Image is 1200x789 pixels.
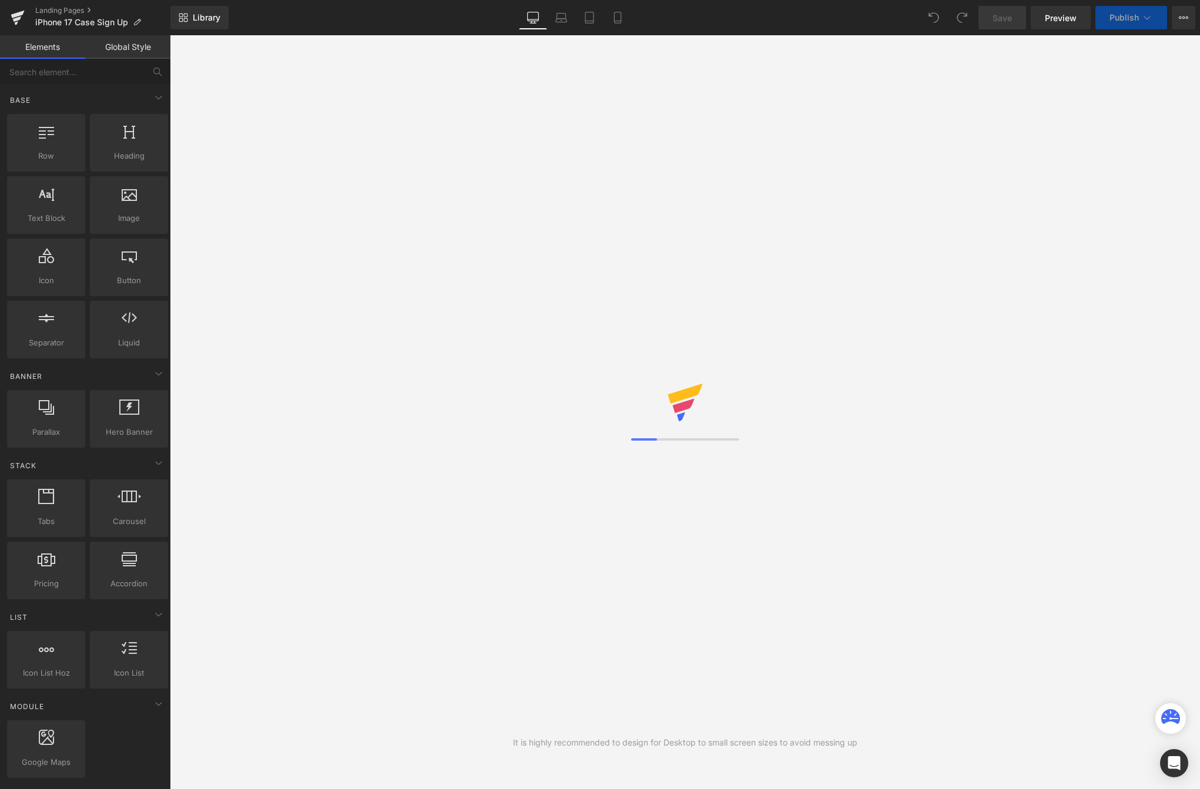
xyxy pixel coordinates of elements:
[575,6,604,29] a: Tablet
[170,6,229,29] a: New Library
[9,371,43,382] span: Banner
[922,6,946,29] button: Undo
[85,35,170,59] a: Global Style
[11,515,82,528] span: Tabs
[9,701,45,712] span: Module
[93,337,165,349] span: Liquid
[1172,6,1195,29] button: More
[11,756,82,768] span: Google Maps
[11,212,82,224] span: Text Block
[93,150,165,162] span: Heading
[604,6,632,29] a: Mobile
[11,337,82,349] span: Separator
[11,150,82,162] span: Row
[519,6,547,29] a: Desktop
[93,515,165,528] span: Carousel
[9,460,38,471] span: Stack
[193,12,220,23] span: Library
[1095,6,1167,29] button: Publish
[93,212,165,224] span: Image
[35,18,128,27] span: iPhone 17 Case Sign Up
[93,667,165,679] span: Icon List
[513,736,857,749] div: It is highly recommended to design for Desktop to small screen sizes to avoid messing up
[93,426,165,438] span: Hero Banner
[547,6,575,29] a: Laptop
[9,612,29,623] span: List
[11,274,82,287] span: Icon
[1031,6,1091,29] a: Preview
[11,667,82,679] span: Icon List Hoz
[1110,13,1139,22] span: Publish
[11,578,82,590] span: Pricing
[1160,749,1188,777] div: Open Intercom Messenger
[950,6,974,29] button: Redo
[11,426,82,438] span: Parallax
[35,6,170,15] a: Landing Pages
[93,274,165,287] span: Button
[9,95,32,106] span: Base
[93,578,165,590] span: Accordion
[993,12,1012,24] span: Save
[1045,12,1077,24] span: Preview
